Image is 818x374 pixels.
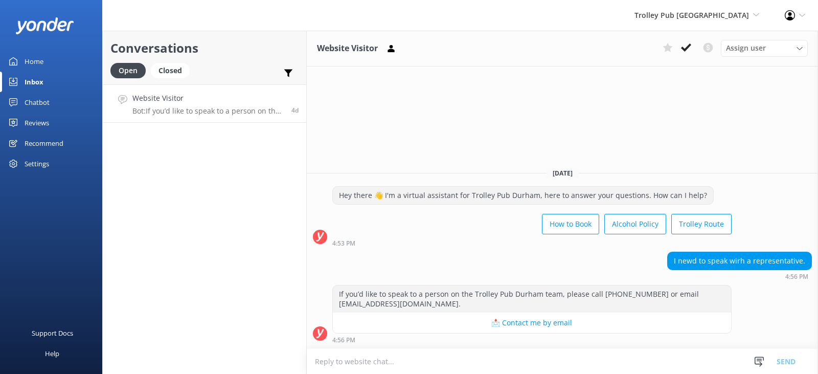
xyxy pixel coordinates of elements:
strong: 4:56 PM [785,274,808,280]
button: How to Book [542,214,599,234]
div: Recommend [25,133,63,153]
div: Support Docs [32,323,73,343]
a: Open [110,64,151,76]
span: Assign user [726,42,766,54]
strong: 4:53 PM [332,240,355,247]
span: [DATE] [547,169,579,178]
button: 📩 Contact me by email [333,313,731,333]
div: I newd to speak wirh a representative. [668,252,811,270]
div: If you’d like to speak to a person on the Trolley Pub Durham team, please call [PHONE_NUMBER] or ... [333,285,731,313]
a: Website VisitorBot:If you’d like to speak to a person on the Trolley Pub Durham team, please call... [103,84,306,123]
div: Oct 05 2025 03:56pm (UTC -05:00) America/Cancun [332,336,732,343]
div: Closed [151,63,190,78]
img: yonder-white-logo.png [15,17,74,34]
div: Home [25,51,43,72]
div: Help [45,343,59,364]
div: Oct 05 2025 03:53pm (UTC -05:00) America/Cancun [332,239,732,247]
div: Settings [25,153,49,174]
strong: 4:56 PM [332,337,355,343]
div: Reviews [25,113,49,133]
button: Alcohol Policy [604,214,666,234]
span: Oct 05 2025 03:56pm (UTC -05:00) America/Cancun [291,106,299,115]
div: Inbox [25,72,43,92]
div: Hey there 👋 I'm a virtual assistant for Trolley Pub Durham, here to answer your questions. How ca... [333,187,713,204]
button: Trolley Route [671,214,732,234]
div: Assign User [721,40,808,56]
h3: Website Visitor [317,42,378,55]
div: Chatbot [25,92,50,113]
a: Closed [151,64,195,76]
span: Trolley Pub [GEOGRAPHIC_DATA] [634,10,749,20]
div: Oct 05 2025 03:56pm (UTC -05:00) America/Cancun [667,273,812,280]
div: Open [110,63,146,78]
h2: Conversations [110,38,299,58]
h4: Website Visitor [132,93,284,104]
p: Bot: If you’d like to speak to a person on the Trolley Pub Durham team, please call [PHONE_NUMBER... [132,106,284,116]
